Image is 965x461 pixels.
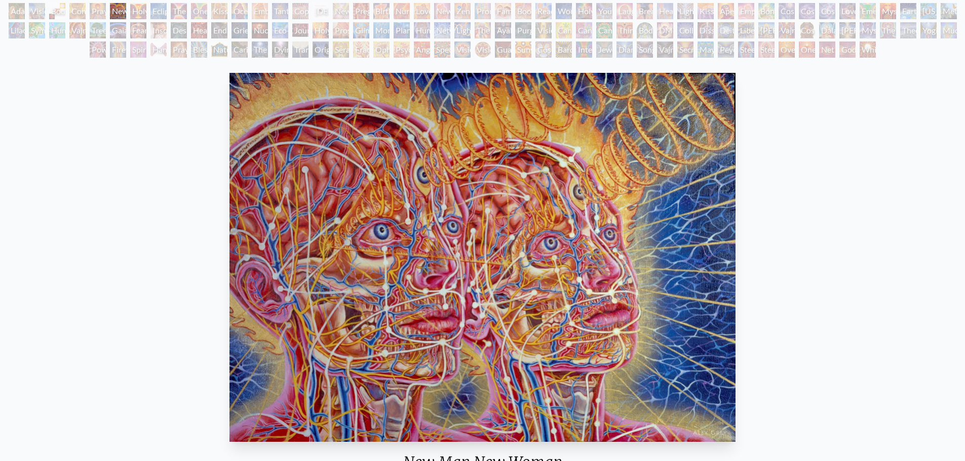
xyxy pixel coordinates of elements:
div: One Taste [191,3,207,19]
div: Blessing Hand [191,41,207,58]
div: Transfiguration [292,41,308,58]
div: Mudra [941,22,957,38]
div: Caring [231,41,248,58]
div: Secret Writing Being [677,41,693,58]
div: Family [495,3,511,19]
div: Fear [130,22,146,38]
div: [US_STATE] Song [920,3,937,19]
div: Mysteriosa 2 [880,3,896,19]
div: Seraphic Transport Docking on the Third Eye [333,41,349,58]
div: Yogi & the Möbius Sphere [920,22,937,38]
div: Journey of the Wounded Healer [292,22,308,38]
div: Firewalking [110,41,126,58]
div: Copulating [292,3,308,19]
div: Bond [758,3,775,19]
div: Empowerment [738,3,754,19]
div: Holy Fire [313,22,329,38]
div: Contemplation [69,3,86,19]
div: Mayan Being [698,41,714,58]
div: Boo-boo [515,3,531,19]
div: Peyote Being [718,41,734,58]
div: Nature of Mind [211,41,227,58]
div: New Family [434,3,450,19]
div: Healing [657,3,673,19]
div: Collective Vision [677,22,693,38]
div: Mystic Eye [860,22,876,38]
div: Prostration [333,22,349,38]
div: Kiss of the [MEDICAL_DATA] [698,3,714,19]
div: Jewel Being [596,41,612,58]
div: Dalai Lama [819,22,835,38]
div: Guardian of Infinite Vision [495,41,511,58]
div: The Seer [880,22,896,38]
div: Vision Crystal Tondo [475,41,491,58]
div: Symbiosis: Gall Wasp & Oak Tree [29,22,45,38]
div: Aperture [718,3,734,19]
div: New Man New Woman [110,3,126,19]
div: Cosmic [DEMOGRAPHIC_DATA] [799,22,815,38]
div: Adam & Eve [9,3,25,19]
div: Praying [90,3,106,19]
div: Despair [171,22,187,38]
div: Tree & Person [90,22,106,38]
div: The Soul Finds It's Way [252,41,268,58]
div: Human Geometry [414,22,430,38]
div: Grieving [231,22,248,38]
div: Planetary Prayers [394,22,410,38]
div: Embracing [252,3,268,19]
div: Reading [535,3,552,19]
div: Earth Energies [900,3,916,19]
div: [PERSON_NAME] [758,22,775,38]
div: Promise [475,3,491,19]
div: Diamond Being [616,41,633,58]
div: Song of Vajra Being [637,41,653,58]
div: Humming Bird [49,22,65,38]
div: Bardo Being [556,41,572,58]
div: Purging [515,22,531,38]
div: Body, Mind, Spirit [49,3,65,19]
div: Birth [373,3,390,19]
div: Cosmic Artist [799,3,815,19]
div: Monochord [373,22,390,38]
div: Ophanic Eyelash [373,41,390,58]
div: Nuclear Crucifixion [252,22,268,38]
img: New-Man-New-Woman-1984-Alex-Grey-watermarked.jpg [229,73,736,442]
div: Young & Old [596,3,612,19]
div: Vajra Guru [779,22,795,38]
div: Oversoul [779,41,795,58]
div: Power to the Peaceful [90,41,106,58]
div: Eclipse [150,3,167,19]
div: Zena Lotus [454,3,471,19]
div: Praying Hands [171,41,187,58]
div: Ayahuasca Visitation [495,22,511,38]
div: Vision Crystal [454,41,471,58]
div: Hands that See [150,41,167,58]
div: Pregnancy [353,3,369,19]
div: Dying [272,41,288,58]
div: Metamorphosis [941,3,957,19]
div: Newborn [333,3,349,19]
div: Visionary Origin of Language [29,3,45,19]
div: Dissectional Art for Tool's Lateralus CD [698,22,714,38]
div: Original Face [313,41,329,58]
div: Psychomicrograph of a Fractal Paisley Cherub Feather Tip [394,41,410,58]
div: Net of Being [819,41,835,58]
div: Interbeing [576,41,592,58]
div: Insomnia [150,22,167,38]
div: The Shulgins and their Alchemical Angels [475,22,491,38]
div: Love is a Cosmic Force [839,3,856,19]
div: Sunyata [515,41,531,58]
div: Deities & Demons Drinking from the Milky Pool [718,22,734,38]
div: Cosmic Elf [535,41,552,58]
div: Fractal Eyes [353,41,369,58]
div: DMT - The Spirit Molecule [657,22,673,38]
div: Love Circuit [414,3,430,19]
div: Steeplehead 1 [738,41,754,58]
div: Wonder [556,3,572,19]
div: The Kiss [171,3,187,19]
div: Lightworker [454,22,471,38]
div: Eco-Atlas [272,22,288,38]
div: Networks [434,22,450,38]
div: Laughing Man [616,3,633,19]
div: Steeplehead 2 [758,41,775,58]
